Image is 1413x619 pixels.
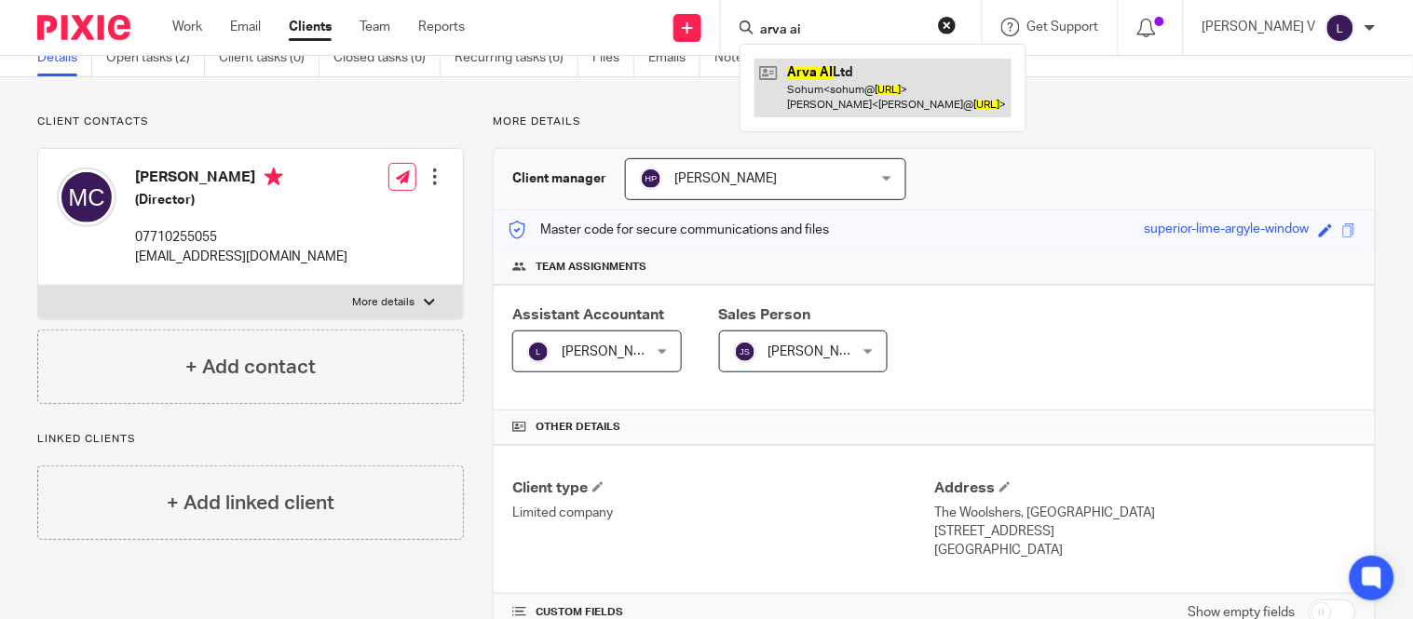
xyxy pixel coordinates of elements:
img: svg%3E [57,168,116,227]
p: More details [493,114,1376,129]
span: [PERSON_NAME] [768,345,871,358]
a: Closed tasks (6) [333,40,441,76]
a: Notes (2) [714,40,782,76]
a: Reports [418,18,465,36]
span: [PERSON_NAME] [674,172,777,185]
a: Recurring tasks (6) [455,40,578,76]
p: More details [352,295,414,310]
span: Assistant Accountant [512,307,664,322]
img: Pixie [37,15,130,40]
h4: Address [934,478,1356,498]
a: Files [592,40,634,76]
p: Client contacts [37,114,464,129]
span: Team assignments [536,260,646,275]
p: Limited company [512,504,934,522]
button: Clear [938,16,957,34]
span: [PERSON_NAME] V [562,345,675,358]
p: The Woolshers, [GEOGRAPHIC_DATA] [934,504,1356,522]
h4: [PERSON_NAME] [135,168,347,191]
a: Work [172,18,202,36]
span: Sales Person [719,307,811,322]
p: Linked clients [37,432,464,447]
h4: + Add linked client [167,489,334,518]
img: svg%3E [734,341,756,363]
p: 07710255055 [135,228,347,247]
img: svg%3E [640,168,662,190]
a: Open tasks (2) [106,40,205,76]
p: [PERSON_NAME] V [1202,18,1316,36]
p: [STREET_ADDRESS] [934,522,1356,541]
div: superior-lime-argyle-window [1145,220,1310,241]
h4: Client type [512,478,934,498]
input: Search [758,22,926,39]
img: svg%3E [1325,13,1355,43]
a: Emails [648,40,700,76]
a: Details [37,40,92,76]
img: svg%3E [527,341,550,363]
a: Team [360,18,390,36]
span: Get Support [1027,20,1099,34]
p: [EMAIL_ADDRESS][DOMAIN_NAME] [135,248,347,266]
i: Primary [265,168,283,186]
p: Master code for secure communications and files [508,221,829,239]
a: Clients [289,18,332,36]
span: Other details [536,420,620,435]
h5: (Director) [135,191,347,209]
h3: Client manager [512,169,606,188]
p: [GEOGRAPHIC_DATA] [934,541,1356,559]
h4: + Add contact [185,353,316,382]
a: Client tasks (0) [219,40,319,76]
a: Email [230,18,261,36]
